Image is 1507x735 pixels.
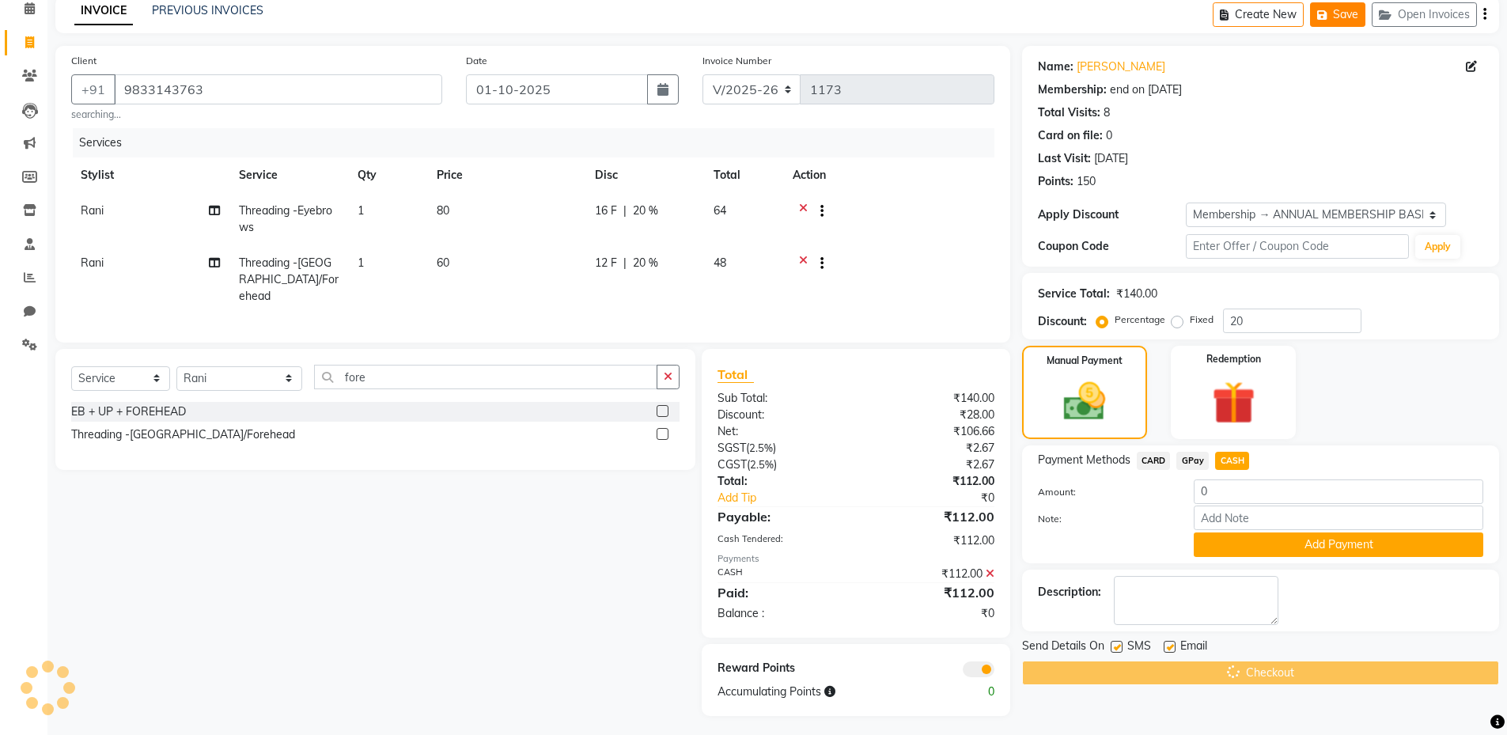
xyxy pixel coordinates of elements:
[114,74,442,104] input: Search by Name/Mobile/Email/Code
[1077,173,1096,190] div: 150
[706,660,856,677] div: Reward Points
[704,157,783,193] th: Total
[856,440,1006,457] div: ₹2.67
[856,457,1006,473] div: ₹2.67
[1213,2,1304,27] button: Create New
[1077,59,1165,75] a: [PERSON_NAME]
[706,566,856,582] div: CASH
[1198,376,1269,430] img: _gift.svg
[706,407,856,423] div: Discount:
[1038,104,1100,121] div: Total Visits:
[1038,59,1073,75] div: Name:
[1038,452,1130,468] span: Payment Methods
[1038,206,1187,223] div: Apply Discount
[706,583,856,602] div: Paid:
[1116,286,1157,302] div: ₹140.00
[714,203,726,218] span: 64
[152,3,263,17] a: PREVIOUS INVOICES
[1038,584,1101,601] div: Description:
[706,507,856,526] div: Payable:
[1038,173,1073,190] div: Points:
[718,552,994,566] div: Payments
[229,157,348,193] th: Service
[706,473,856,490] div: Total:
[1106,127,1112,144] div: 0
[1038,238,1187,255] div: Coupon Code
[1127,638,1151,657] span: SMS
[1310,2,1365,27] button: Save
[71,108,442,122] small: searching...
[427,157,585,193] th: Price
[718,457,747,472] span: CGST
[633,203,658,219] span: 20 %
[348,157,427,193] th: Qty
[1206,352,1261,366] label: Redemption
[314,365,657,389] input: Search or Scan
[239,256,339,303] span: Threading -[GEOGRAPHIC_DATA]/Forehead
[1415,235,1460,259] button: Apply
[71,403,186,420] div: EB + UP + FOREHEAD
[881,490,1006,506] div: ₹0
[856,473,1006,490] div: ₹112.00
[1022,638,1104,657] span: Send Details On
[706,684,930,700] div: Accumulating Points
[1176,452,1209,470] span: GPay
[358,256,364,270] span: 1
[1026,512,1183,526] label: Note:
[1038,286,1110,302] div: Service Total:
[706,423,856,440] div: Net:
[437,256,449,270] span: 60
[856,423,1006,440] div: ₹106.66
[706,490,880,506] a: Add Tip
[1047,354,1123,368] label: Manual Payment
[71,54,97,68] label: Client
[437,203,449,218] span: 80
[718,366,754,383] span: Total
[1194,532,1483,557] button: Add Payment
[73,128,1006,157] div: Services
[1190,313,1214,327] label: Fixed
[81,203,104,218] span: Rani
[71,157,229,193] th: Stylist
[706,440,856,457] div: ( )
[856,390,1006,407] div: ₹140.00
[1038,150,1091,167] div: Last Visit:
[595,255,617,271] span: 12 F
[1186,234,1409,259] input: Enter Offer / Coupon Code
[1137,452,1171,470] span: CARD
[1104,104,1110,121] div: 8
[1110,81,1182,98] div: end on [DATE]
[71,74,115,104] button: +91
[706,390,856,407] div: Sub Total:
[856,532,1006,549] div: ₹112.00
[856,407,1006,423] div: ₹28.00
[1180,638,1207,657] span: Email
[1038,81,1107,98] div: Membership:
[1115,313,1165,327] label: Percentage
[1194,479,1483,504] input: Amount
[1094,150,1128,167] div: [DATE]
[706,605,856,622] div: Balance :
[623,255,627,271] span: |
[702,54,771,68] label: Invoice Number
[714,256,726,270] span: 48
[856,583,1006,602] div: ₹112.00
[1194,506,1483,530] input: Add Note
[1038,313,1087,330] div: Discount:
[595,203,617,219] span: 16 F
[783,157,994,193] th: Action
[750,458,774,471] span: 2.5%
[856,507,1006,526] div: ₹112.00
[856,566,1006,582] div: ₹112.00
[466,54,487,68] label: Date
[1051,377,1119,426] img: _cash.svg
[706,532,856,549] div: Cash Tendered:
[1026,485,1183,499] label: Amount:
[1038,127,1103,144] div: Card on file:
[749,441,773,454] span: 2.5%
[358,203,364,218] span: 1
[71,426,295,443] div: Threading -[GEOGRAPHIC_DATA]/Forehead
[856,605,1006,622] div: ₹0
[1215,452,1249,470] span: CASH
[633,255,658,271] span: 20 %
